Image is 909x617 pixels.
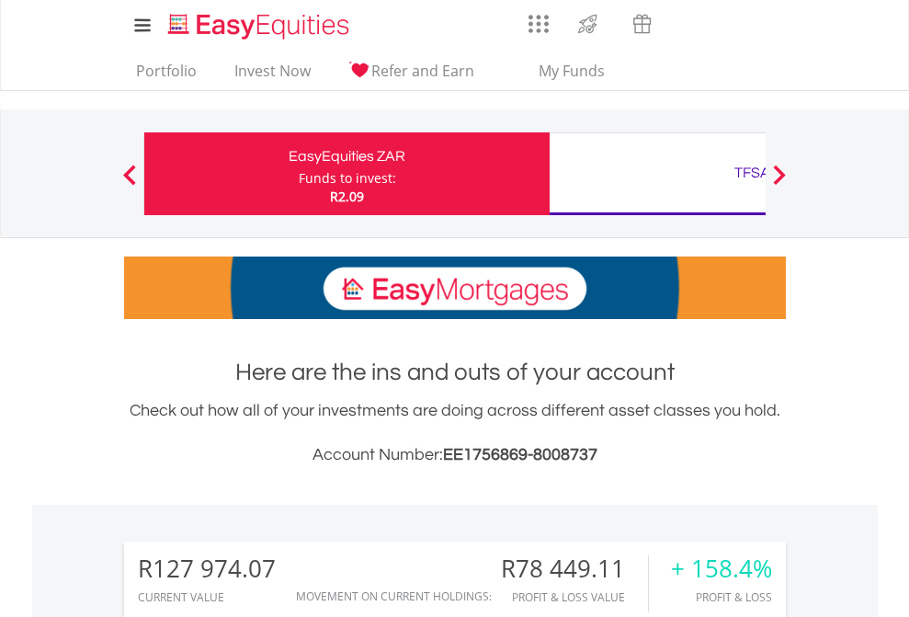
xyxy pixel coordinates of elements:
div: Funds to invest: [299,169,396,188]
a: My Profile [763,5,810,45]
div: EasyEquities ZAR [155,143,539,169]
img: thrive-v2.svg [573,9,603,39]
h1: Here are the ins and outs of your account [124,356,786,389]
img: EasyMortage Promotion Banner [124,257,786,319]
div: CURRENT VALUE [138,591,276,603]
div: R127 974.07 [138,555,276,582]
a: Portfolio [129,62,204,90]
div: Profit & Loss Value [501,591,648,603]
div: + 158.4% [671,555,772,582]
span: R2.09 [330,188,364,205]
div: Check out how all of your investments are doing across different asset classes you hold. [124,398,786,468]
a: Home page [161,5,357,41]
div: R78 449.11 [501,555,648,582]
div: Movement on Current Holdings: [296,590,492,602]
a: AppsGrid [517,5,561,34]
a: Invest Now [227,62,318,90]
h3: Account Number: [124,442,786,468]
span: Refer and Earn [371,61,474,81]
a: Refer and Earn [341,62,482,90]
a: FAQ's and Support [716,5,763,41]
button: Next [761,174,798,192]
button: Previous [111,174,148,192]
span: EE1756869-8008737 [443,446,597,463]
a: Notifications [669,5,716,41]
div: Profit & Loss [671,591,772,603]
span: My Funds [512,59,632,83]
img: grid-menu-icon.svg [528,14,549,34]
a: Vouchers [615,5,669,39]
img: EasyEquities_Logo.png [165,11,357,41]
img: vouchers-v2.svg [627,9,657,39]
